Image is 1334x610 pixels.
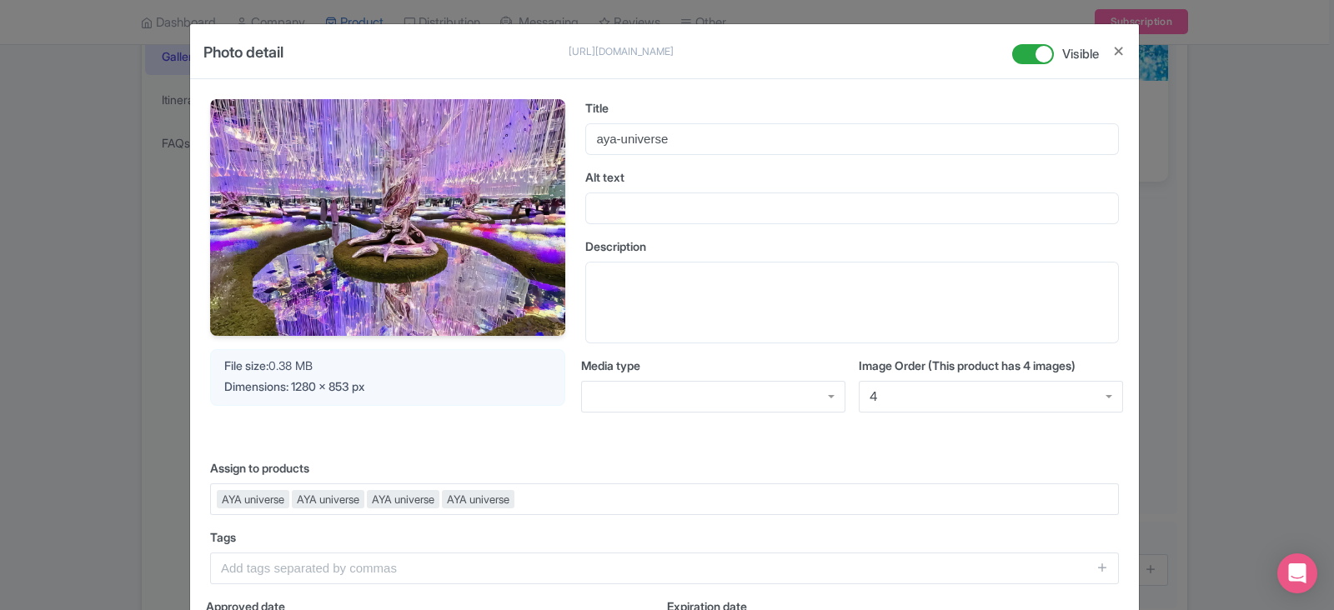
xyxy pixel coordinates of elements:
[1062,45,1099,64] span: Visible
[1277,553,1317,593] div: Open Intercom Messenger
[210,530,236,544] span: Tags
[859,358,1076,372] span: Image Order (This product has 4 images)
[203,41,283,78] h4: Photo detail
[585,170,624,184] span: Alt text
[585,101,609,115] span: Title
[224,358,268,372] span: File size:
[581,358,640,372] span: Media type
[224,379,364,393] span: Dimensions: 1280 x 853 px
[585,239,646,253] span: Description
[224,357,551,374] div: 0.38 MB
[292,490,364,508] div: AYA universe
[569,44,727,59] p: [URL][DOMAIN_NAME]
[210,552,1119,584] input: Add tags separated by commas
[210,99,565,336] img: fzovt1banr6a3urjsorh.webp
[367,490,439,508] div: AYA universe
[210,461,309,475] span: Assign to products
[1112,41,1126,62] button: Close
[217,490,289,508] div: AYA universe
[870,389,877,404] div: 4
[442,490,514,508] div: AYA universe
